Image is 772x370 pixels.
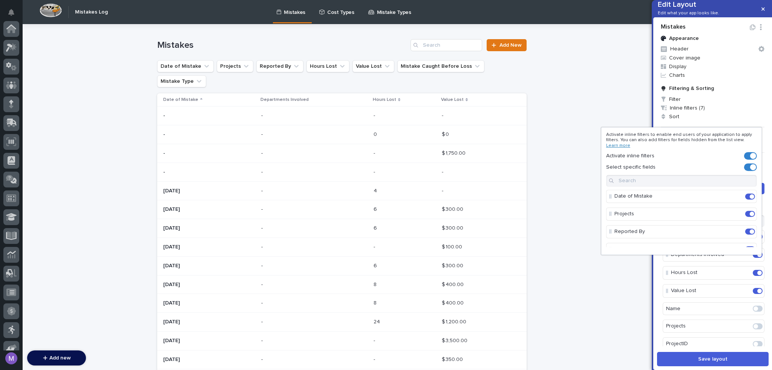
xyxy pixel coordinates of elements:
div: Reported By [606,225,757,238]
p: Activate inline filters to enable end users of your application to apply filters. You can also ad... [606,132,757,143]
div: Date of Mistake [606,190,757,203]
p: Projects [614,208,744,220]
p: Reported By [614,225,744,238]
a: Learn more [606,143,630,148]
p: Hours Lost [614,243,744,256]
iframe: Open customer support [748,345,768,365]
p: Date of Mistake [614,190,744,203]
input: Search [606,175,757,187]
p: Activate inline filters [606,153,654,159]
p: Select specific fields [606,164,656,171]
div: Hours Lost [606,243,757,256]
div: Projects [606,207,757,221]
